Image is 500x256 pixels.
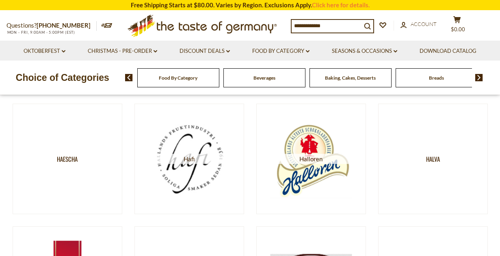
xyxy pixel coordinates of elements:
a: Click here for details. [312,1,370,9]
a: Halloren [256,104,366,214]
a: Food By Category [252,47,310,56]
img: previous arrow [125,74,133,81]
a: [PHONE_NUMBER] [37,22,91,29]
a: Breads [429,75,444,81]
img: Halloren [270,118,352,200]
a: Oktoberfest [24,47,65,56]
a: Discount Deals [180,47,230,56]
span: Halloren [270,154,352,164]
a: Beverages [253,75,275,81]
span: Hafi [148,154,230,164]
button: $0.00 [445,16,470,36]
a: Account [400,20,437,29]
img: next arrow [475,74,483,81]
a: Food By Category [159,75,197,81]
span: Haescha [57,154,78,164]
p: Questions? [6,20,97,31]
a: Download Catalog [420,47,476,56]
span: MON - FRI, 9:00AM - 5:00PM (EST) [6,30,76,35]
a: Seasons & Occasions [332,47,397,56]
span: Halva [426,154,440,164]
span: Account [411,21,437,27]
span: $0.00 [451,26,465,33]
a: Christmas - PRE-ORDER [88,47,157,56]
a: Haescha [13,104,122,214]
a: Hafi [134,104,244,214]
a: Baking, Cakes, Desserts [325,75,376,81]
a: Halva [378,104,488,214]
img: Hafi [148,118,230,200]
